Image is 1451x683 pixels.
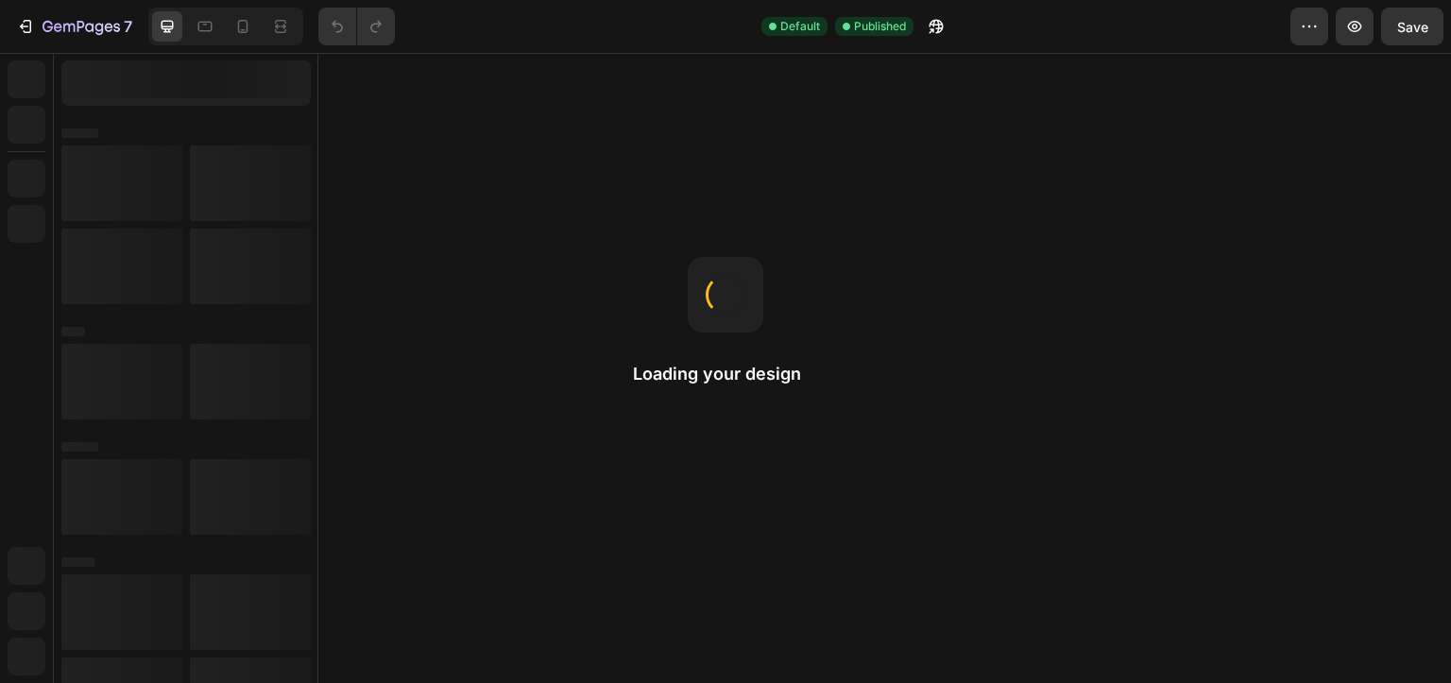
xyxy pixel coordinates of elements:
h2: Loading your design [633,363,818,385]
span: Published [854,18,906,35]
p: 7 [124,15,132,38]
div: Undo/Redo [318,8,395,45]
button: 7 [8,8,141,45]
button: Save [1381,8,1443,45]
span: Default [780,18,820,35]
span: Save [1397,19,1428,35]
